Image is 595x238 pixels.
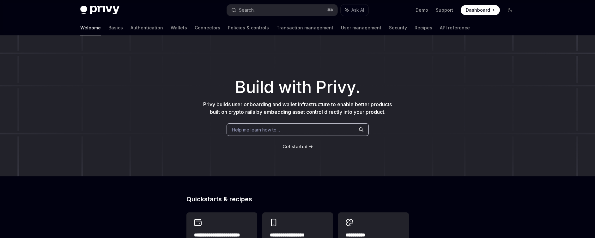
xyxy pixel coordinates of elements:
[228,20,269,35] a: Policies & controls
[239,6,257,14] div: Search...
[436,7,453,13] a: Support
[415,20,432,35] a: Recipes
[186,196,252,202] span: Quickstarts & recipes
[131,20,163,35] a: Authentication
[416,7,428,13] a: Demo
[276,20,333,35] a: Transaction management
[341,4,368,16] button: Ask AI
[195,20,220,35] a: Connectors
[108,20,123,35] a: Basics
[235,82,360,93] span: Build with Privy.
[80,6,119,15] img: dark logo
[232,126,280,133] span: Help me learn how to…
[227,4,337,16] button: Search...⌘K
[351,7,364,13] span: Ask AI
[171,20,187,35] a: Wallets
[461,5,500,15] a: Dashboard
[80,20,101,35] a: Welcome
[282,144,307,149] span: Get started
[466,7,490,13] span: Dashboard
[341,20,381,35] a: User management
[327,8,334,13] span: ⌘ K
[505,5,515,15] button: Toggle dark mode
[440,20,470,35] a: API reference
[389,20,407,35] a: Security
[203,101,392,115] span: Privy builds user onboarding and wallet infrastructure to enable better products built on crypto ...
[282,143,307,150] a: Get started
